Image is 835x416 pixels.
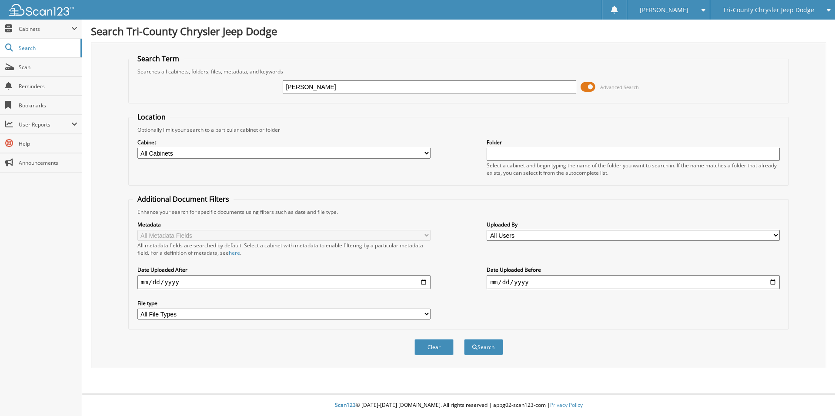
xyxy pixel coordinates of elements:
[133,194,234,204] legend: Additional Document Filters
[600,84,639,90] span: Advanced Search
[137,242,431,256] div: All metadata fields are searched by default. Select a cabinet with metadata to enable filtering b...
[91,24,826,38] h1: Search Tri-County Chrysler Jeep Dodge
[19,44,76,52] span: Search
[137,139,431,146] label: Cabinet
[723,7,814,13] span: Tri-County Chrysler Jeep Dodge
[640,7,688,13] span: [PERSON_NAME]
[19,25,71,33] span: Cabinets
[487,266,780,273] label: Date Uploaded Before
[335,401,356,409] span: Scan123
[19,140,77,147] span: Help
[19,121,71,128] span: User Reports
[137,275,431,289] input: start
[133,126,785,133] div: Optionally limit your search to a particular cabinet or folder
[133,112,170,122] legend: Location
[487,221,780,228] label: Uploaded By
[487,275,780,289] input: end
[137,221,431,228] label: Metadata
[133,208,785,216] div: Enhance your search for specific documents using filters such as date and file type.
[464,339,503,355] button: Search
[487,139,780,146] label: Folder
[19,159,77,166] span: Announcements
[19,83,77,90] span: Reminders
[137,266,431,273] label: Date Uploaded After
[550,401,583,409] a: Privacy Policy
[9,4,74,16] img: scan123-logo-white.svg
[133,54,184,63] legend: Search Term
[414,339,454,355] button: Clear
[229,249,240,256] a: here
[19,63,77,71] span: Scan
[82,395,835,416] div: © [DATE]-[DATE] [DOMAIN_NAME]. All rights reserved | appg02-scan123-com |
[133,68,785,75] div: Searches all cabinets, folders, files, metadata, and keywords
[487,162,780,176] div: Select a cabinet and begin typing the name of the folder you want to search in. If the name match...
[19,102,77,109] span: Bookmarks
[137,300,431,307] label: File type
[792,374,835,416] iframe: Chat Widget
